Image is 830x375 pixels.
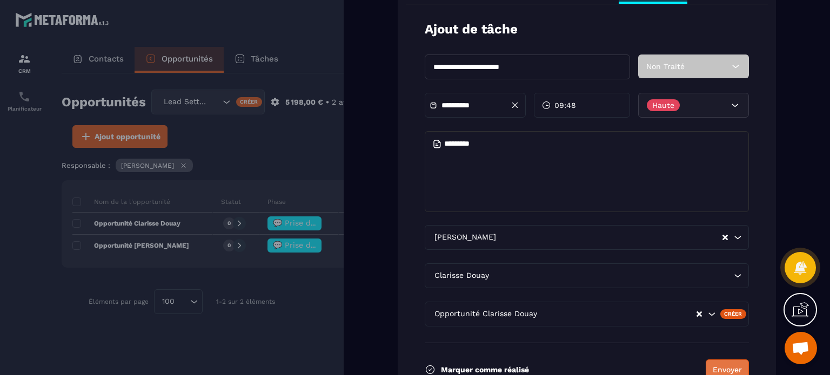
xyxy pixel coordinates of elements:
[425,225,749,250] div: Search for option
[720,309,747,319] div: Créer
[697,310,702,318] button: Clear Selected
[785,332,817,364] div: Ouvrir le chat
[432,231,498,243] span: [PERSON_NAME]
[491,270,731,282] input: Search for option
[432,270,491,282] span: Clarisse Douay
[425,302,749,326] div: Search for option
[722,234,728,242] button: Clear Selected
[425,21,518,38] p: Ajout de tâche
[539,308,695,320] input: Search for option
[498,231,721,243] input: Search for option
[554,100,576,111] span: 09:48
[425,263,749,288] div: Search for option
[646,62,685,71] span: Non Traité
[432,308,539,320] span: Opportunité Clarisse Douay
[441,365,529,374] p: Marquer comme réalisé
[652,101,674,109] p: Haute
